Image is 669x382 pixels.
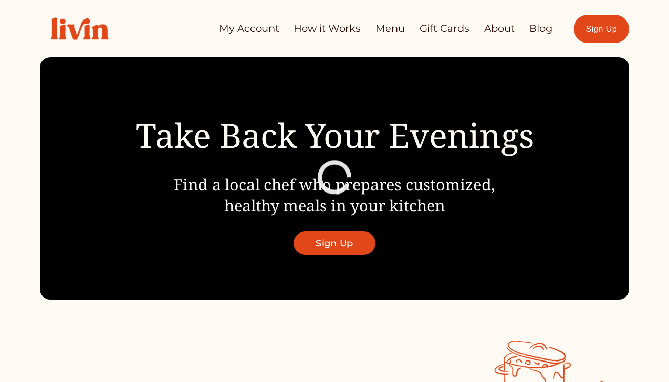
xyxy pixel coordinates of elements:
a: Sign Up [294,231,375,256]
a: About [484,18,515,38]
a: Menu [375,18,405,38]
a: My Account [219,18,279,38]
img: Livin [40,7,119,51]
span: Take Back Your Evenings [136,113,534,158]
a: Blog [529,18,552,38]
a: Gift Cards [420,18,469,38]
a: Sign Up [574,15,629,43]
span: Find a local chef who prepares customized, healthy meals in your kitchen [174,174,495,216]
a: How it Works [294,18,361,38]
